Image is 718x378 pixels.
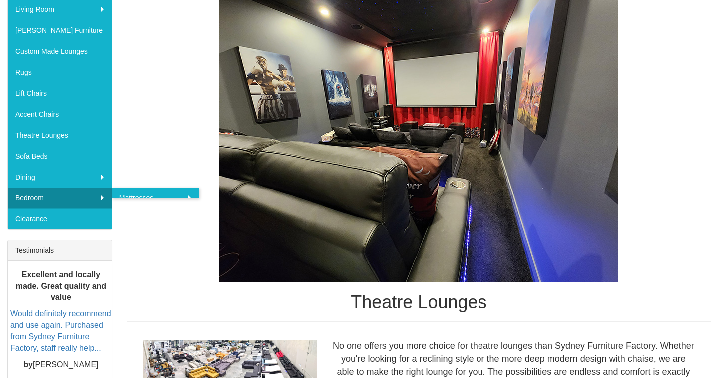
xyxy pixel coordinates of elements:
div: Testimonials [8,240,112,261]
a: Mattresses [112,188,199,208]
p: [PERSON_NAME] [10,359,112,370]
a: Rugs [8,62,112,83]
a: Sofa Beds [8,146,112,167]
h1: Theatre Lounges [127,292,711,312]
a: Bedroom [8,188,112,208]
a: Accent Chairs [8,104,112,125]
b: by [23,360,33,368]
a: Theatre Lounges [8,125,112,146]
a: Lift Chairs [8,83,112,104]
a: Clearance [8,208,112,229]
a: Custom Made Lounges [8,41,112,62]
a: Would definitely recommend and use again. Purchased from Sydney Furniture Factory, staff really h... [10,309,111,352]
b: Excellent and locally made. Great quality and value [16,270,106,301]
a: Dining [8,167,112,188]
a: [PERSON_NAME] Furniture [8,20,112,41]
